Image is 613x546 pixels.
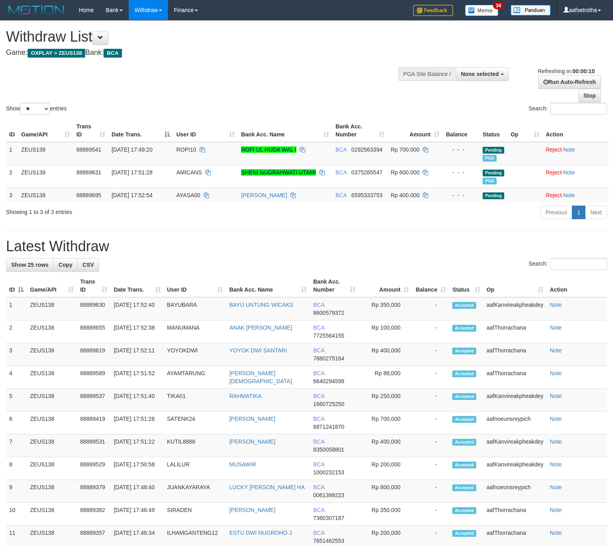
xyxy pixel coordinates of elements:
[6,238,607,254] h1: Latest Withdraw
[398,67,456,81] div: PGA Site Balance /
[412,503,449,526] td: -
[387,119,443,142] th: Amount: activate to sort column ascending
[77,258,99,272] a: CSV
[550,461,562,468] a: Note
[229,507,275,513] a: [PERSON_NAME]
[452,507,476,514] span: Accepted
[229,484,305,490] a: LUCKY [PERSON_NAME] HA
[313,378,344,384] span: Copy 6640294599 to clipboard
[27,343,77,366] td: ZEUS138
[483,366,547,389] td: aafThorrachana
[28,49,85,58] span: OXPLAY > ZEUS138
[6,258,54,272] a: Show 25 rows
[550,393,562,399] a: Note
[6,205,250,216] div: Showing 1 to 3 of 3 entries
[465,5,499,16] img: Button%20Memo.svg
[412,320,449,343] td: -
[563,169,575,176] a: Note
[176,192,200,198] span: AYASA00
[6,49,401,57] h4: Game: Bank:
[6,274,27,297] th: ID: activate to sort column descending
[313,424,344,430] span: Copy 6871241870 to clipboard
[77,274,110,297] th: Trans ID: activate to sort column ascending
[6,297,27,320] td: 1
[58,262,72,268] span: Copy
[483,147,504,154] span: Pending
[241,192,287,198] a: [PERSON_NAME]
[335,146,347,153] span: BCA
[6,119,18,142] th: ID
[359,320,413,343] td: Rp 100,000
[164,274,226,297] th: User ID: activate to sort column ascending
[446,146,476,154] div: - - -
[173,119,238,142] th: User ID: activate to sort column ascending
[6,434,27,457] td: 7
[550,103,607,115] input: Search:
[572,206,585,219] a: 1
[412,274,449,297] th: Balance: activate to sort column ascending
[110,297,164,320] td: [DATE] 17:52:40
[412,343,449,366] td: -
[550,484,562,490] a: Note
[164,366,226,389] td: AYAMTARUNG
[18,119,73,142] th: Game/API: activate to sort column ascending
[413,5,453,16] img: Feedback.jpg
[412,366,449,389] td: -
[359,457,413,480] td: Rp 200,000
[529,103,607,115] label: Search:
[351,169,383,176] span: Copy 0375285547 to clipboard
[313,461,324,468] span: BCA
[452,530,476,537] span: Accepted
[27,480,77,503] td: ZEUS138
[359,366,413,389] td: Rp 88,000
[359,389,413,412] td: Rp 250,000
[538,75,601,89] a: Run Auto-Refresh
[6,503,27,526] td: 10
[550,370,562,376] a: Note
[6,480,27,503] td: 9
[529,258,607,270] label: Search:
[313,515,344,521] span: Copy 7360307187 to clipboard
[483,155,497,162] span: Marked by aafnoeunsreypich
[229,370,292,384] a: [PERSON_NAME][DEMOGRAPHIC_DATA]
[351,192,383,198] span: Copy 6595333753 to clipboard
[164,457,226,480] td: LALILUR
[412,480,449,503] td: -
[452,439,476,446] span: Accepted
[229,416,275,422] a: [PERSON_NAME]
[452,462,476,468] span: Accepted
[483,412,547,434] td: aafnoeunsreypich
[238,119,332,142] th: Bank Acc. Name: activate to sort column ascending
[6,457,27,480] td: 8
[112,192,152,198] span: [DATE] 17:52:54
[412,412,449,434] td: -
[313,538,344,544] span: Copy 7651462553 to clipboard
[11,262,48,268] span: Show 25 rows
[229,347,287,354] a: YOYOK DWI SANTARI
[77,297,110,320] td: 88889630
[578,89,601,102] a: Stop
[77,457,110,480] td: 88889529
[176,169,202,176] span: AMICANS
[313,310,344,316] span: Copy 8600579372 to clipboard
[446,191,476,199] div: - - -
[110,412,164,434] td: [DATE] 17:51:26
[412,434,449,457] td: -
[313,484,324,490] span: BCA
[550,324,562,331] a: Note
[108,119,173,142] th: Date Trans.: activate to sort column descending
[543,188,609,202] td: ·
[27,320,77,343] td: ZEUS138
[313,401,344,407] span: Copy 1660725250 to clipboard
[493,2,504,9] span: 34
[77,389,110,412] td: 88889537
[110,434,164,457] td: [DATE] 17:51:22
[27,297,77,320] td: ZEUS138
[229,438,275,445] a: [PERSON_NAME]
[77,480,110,503] td: 88889379
[313,507,324,513] span: BCA
[452,302,476,309] span: Accepted
[241,146,296,153] a: ROFI UL HUDA WAL I
[241,169,316,176] a: SHENI NUGRAHWATI UTAMI
[351,146,383,153] span: Copy 0292563394 to clipboard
